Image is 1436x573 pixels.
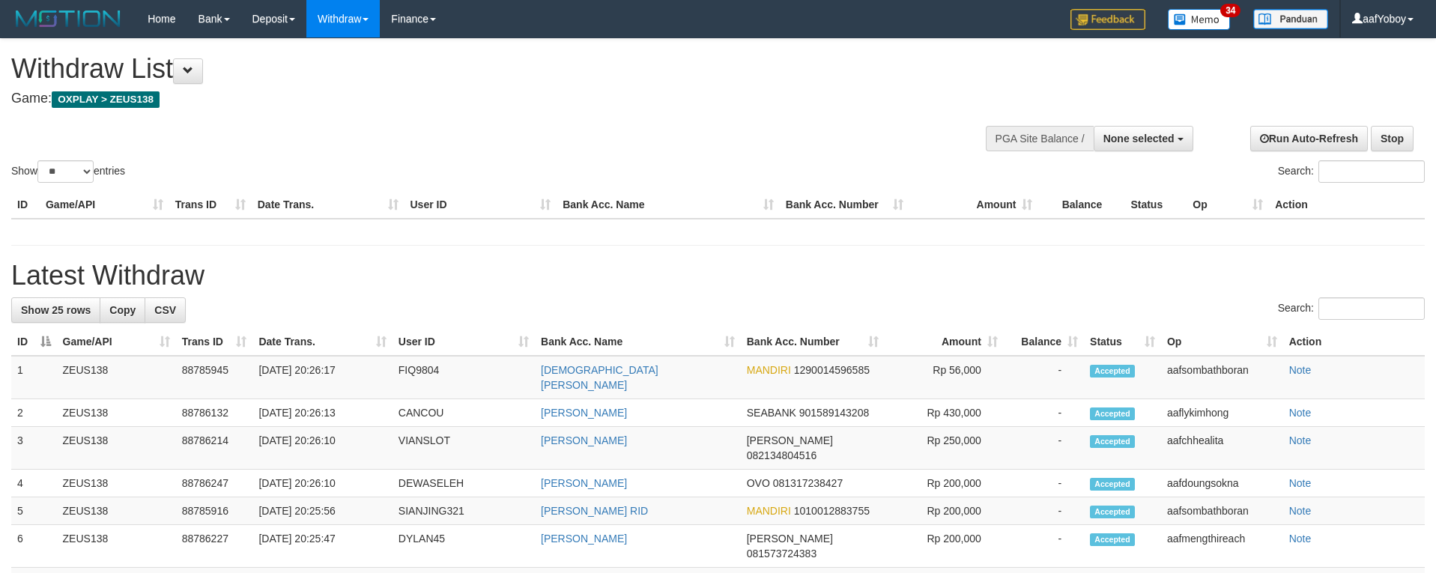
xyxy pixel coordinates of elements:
[747,449,817,461] span: Copy 082134804516 to clipboard
[252,525,392,568] td: [DATE] 20:25:47
[11,427,57,470] td: 3
[741,328,885,356] th: Bank Acc. Number: activate to sort column ascending
[252,399,392,427] td: [DATE] 20:26:13
[176,470,253,497] td: 88786247
[1090,533,1135,546] span: Accepted
[1070,9,1145,30] img: Feedback.jpg
[1253,9,1328,29] img: panduan.png
[541,533,627,545] a: [PERSON_NAME]
[1084,328,1161,356] th: Status: activate to sort column ascending
[1161,427,1283,470] td: aafchhealita
[57,525,176,568] td: ZEUS138
[1090,478,1135,491] span: Accepted
[1161,328,1283,356] th: Op: activate to sort column ascending
[1289,533,1312,545] a: Note
[40,191,169,219] th: Game/API
[1004,470,1084,497] td: -
[1250,126,1368,151] a: Run Auto-Refresh
[11,356,57,399] td: 1
[154,304,176,316] span: CSV
[393,427,535,470] td: VIANSLOT
[176,356,253,399] td: 88785945
[57,328,176,356] th: Game/API: activate to sort column ascending
[986,126,1094,151] div: PGA Site Balance /
[747,548,817,560] span: Copy 081573724383 to clipboard
[100,297,145,323] a: Copy
[541,364,658,391] a: [DEMOGRAPHIC_DATA][PERSON_NAME]
[1090,407,1135,420] span: Accepted
[909,191,1039,219] th: Amount
[557,191,780,219] th: Bank Acc. Name
[885,356,1004,399] td: Rp 56,000
[11,261,1425,291] h1: Latest Withdraw
[145,297,186,323] a: CSV
[57,399,176,427] td: ZEUS138
[57,427,176,470] td: ZEUS138
[109,304,136,316] span: Copy
[1004,356,1084,399] td: -
[176,497,253,525] td: 88785916
[1168,9,1231,30] img: Button%20Memo.svg
[794,505,870,517] span: Copy 1010012883755 to clipboard
[393,356,535,399] td: FIQ9804
[747,434,833,446] span: [PERSON_NAME]
[11,328,57,356] th: ID: activate to sort column descending
[169,191,252,219] th: Trans ID
[773,477,843,489] span: Copy 081317238427 to clipboard
[1278,160,1425,183] label: Search:
[885,328,1004,356] th: Amount: activate to sort column ascending
[885,399,1004,427] td: Rp 430,000
[541,505,648,517] a: [PERSON_NAME] RID
[1161,356,1283,399] td: aafsombathboran
[57,470,176,497] td: ZEUS138
[1090,435,1135,448] span: Accepted
[176,328,253,356] th: Trans ID: activate to sort column ascending
[393,399,535,427] td: CANCOU
[1371,126,1414,151] a: Stop
[541,477,627,489] a: [PERSON_NAME]
[11,91,942,106] h4: Game:
[1220,4,1240,17] span: 34
[541,407,627,419] a: [PERSON_NAME]
[1004,497,1084,525] td: -
[11,160,125,183] label: Show entries
[252,328,392,356] th: Date Trans.: activate to sort column ascending
[11,497,57,525] td: 5
[1161,399,1283,427] td: aaflykimhong
[11,525,57,568] td: 6
[37,160,94,183] select: Showentries
[535,328,741,356] th: Bank Acc. Name: activate to sort column ascending
[393,525,535,568] td: DYLAN45
[1004,328,1084,356] th: Balance: activate to sort column ascending
[885,427,1004,470] td: Rp 250,000
[799,407,869,419] span: Copy 901589143208 to clipboard
[1318,160,1425,183] input: Search:
[1318,297,1425,320] input: Search:
[1161,470,1283,497] td: aafdoungsokna
[57,356,176,399] td: ZEUS138
[1161,525,1283,568] td: aafmengthireach
[1161,497,1283,525] td: aafsombathboran
[252,470,392,497] td: [DATE] 20:26:10
[1269,191,1425,219] th: Action
[1289,477,1312,489] a: Note
[1278,297,1425,320] label: Search:
[405,191,557,219] th: User ID
[176,399,253,427] td: 88786132
[885,497,1004,525] td: Rp 200,000
[1004,525,1084,568] td: -
[1289,364,1312,376] a: Note
[1094,126,1193,151] button: None selected
[21,304,91,316] span: Show 25 rows
[885,525,1004,568] td: Rp 200,000
[57,497,176,525] td: ZEUS138
[1004,427,1084,470] td: -
[52,91,160,108] span: OXPLAY > ZEUS138
[747,407,796,419] span: SEABANK
[747,477,770,489] span: OVO
[1289,434,1312,446] a: Note
[11,191,40,219] th: ID
[1283,328,1425,356] th: Action
[885,470,1004,497] td: Rp 200,000
[747,533,833,545] span: [PERSON_NAME]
